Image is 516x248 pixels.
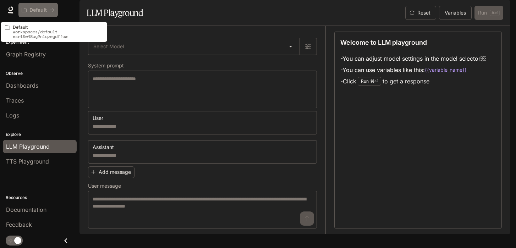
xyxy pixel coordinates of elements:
[88,166,135,178] button: Add message
[88,38,300,55] div: Select Model
[18,3,58,17] button: All workspaces
[340,76,486,87] li: - Click to get a response
[13,25,103,29] p: Default
[91,112,112,124] button: User
[358,77,381,86] div: Run
[93,43,124,50] span: Select Model
[88,183,121,188] p: User message
[340,53,486,64] li: - You can adjust model settings in the model selector
[340,38,427,47] p: Welcome to LLM playground
[370,79,378,83] p: ⌘⏎
[405,6,436,20] button: Reset
[13,29,103,39] p: workspaces/default-esr15w48uy2nlqzegdffow
[439,6,472,20] button: Variables
[91,142,123,153] button: Assistant
[87,6,143,20] h1: LLM Playground
[88,63,124,68] p: System prompt
[340,64,486,76] li: - You can use variables like this:
[29,7,47,13] p: Default
[425,66,467,73] code: {{variable_name}}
